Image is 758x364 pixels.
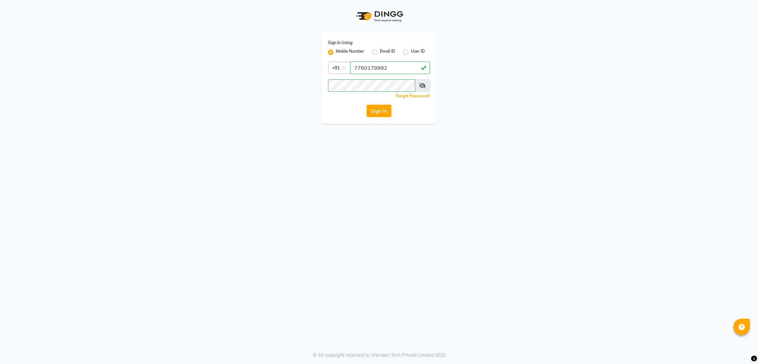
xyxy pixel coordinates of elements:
input: Username [328,79,415,92]
button: Sign In [366,105,392,117]
a: Forgot Password? [396,93,430,98]
label: User ID [411,48,425,56]
label: Email ID [380,48,395,56]
label: Sign In Using: [328,40,353,46]
label: Mobile Number [336,48,364,56]
input: Username [350,62,430,74]
img: logo1.svg [353,7,405,26]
